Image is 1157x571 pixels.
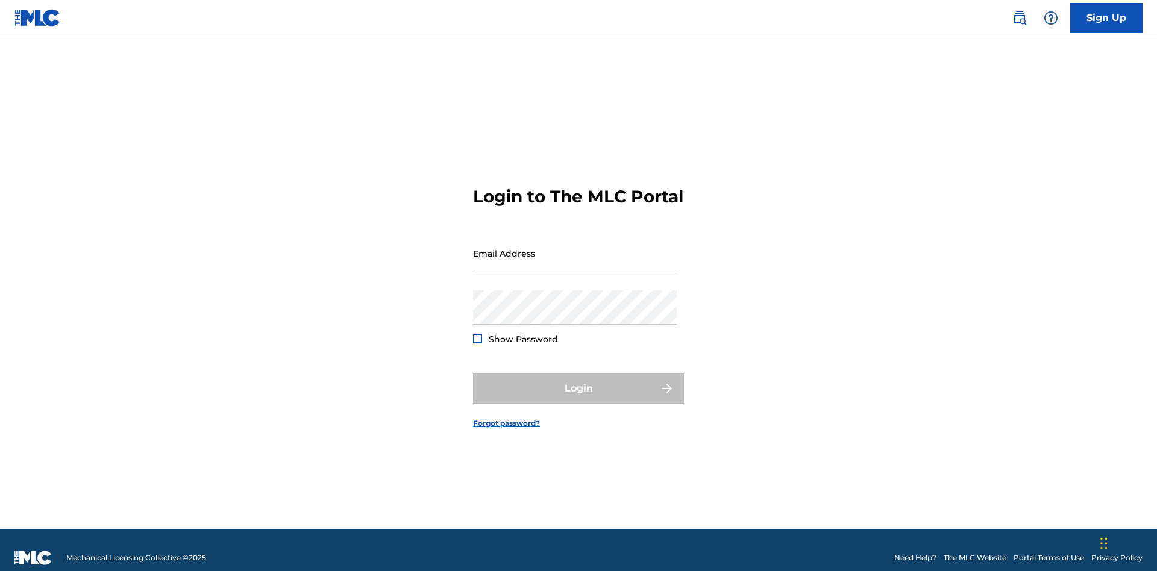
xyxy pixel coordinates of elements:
[1070,3,1143,33] a: Sign Up
[1100,525,1108,561] div: Drag
[473,186,683,207] h3: Login to The MLC Portal
[1097,513,1157,571] iframe: Chat Widget
[1008,6,1032,30] a: Public Search
[14,9,61,27] img: MLC Logo
[1039,6,1063,30] div: Help
[66,552,206,563] span: Mechanical Licensing Collective © 2025
[894,552,936,563] a: Need Help?
[1014,552,1084,563] a: Portal Terms of Use
[14,551,52,565] img: logo
[489,334,558,345] span: Show Password
[944,552,1006,563] a: The MLC Website
[1012,11,1027,25] img: search
[1044,11,1058,25] img: help
[1091,552,1143,563] a: Privacy Policy
[473,418,540,429] a: Forgot password?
